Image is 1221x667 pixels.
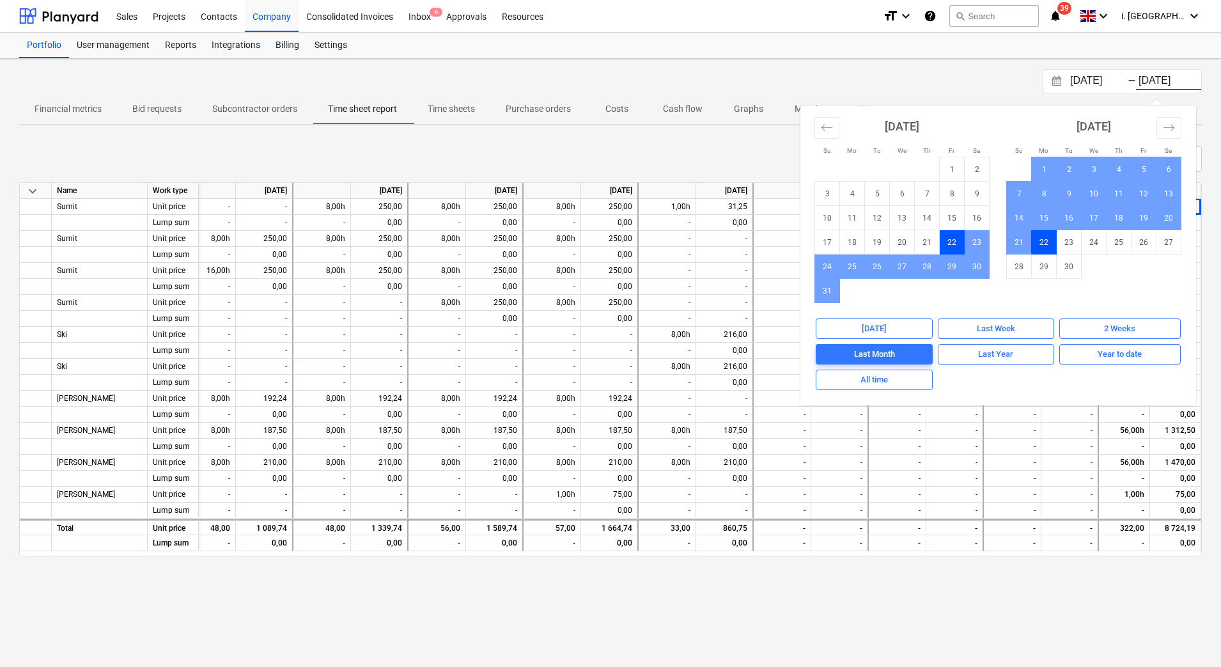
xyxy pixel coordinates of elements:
[1156,206,1181,230] td: Choose Saturday, September 20, 2025 as your check-out date. It's available.
[148,375,199,391] div: Lump sum
[696,311,754,327] div: -
[524,407,581,423] div: -
[696,327,754,343] div: 216,00
[754,327,811,343] div: -
[890,206,915,230] td: Choose Wednesday, August 13, 2025 as your check-out date. It's available.
[19,33,69,58] a: Portfolio
[949,5,1039,27] button: Search
[915,255,940,279] td: Choose Thursday, August 28, 2025 as your check-out date. It's available.
[408,391,466,407] div: 8,00h
[1032,230,1057,255] td: Selected. Monday, September 22, 2025
[408,327,466,343] div: -
[581,327,639,343] div: -
[293,247,351,263] div: -
[69,33,157,58] a: User management
[754,343,811,359] div: -
[940,230,965,255] td: Not available. Friday, August 22, 2025
[351,391,408,407] div: 192,24
[581,279,639,295] div: 0,00
[816,344,933,365] button: Last Month
[430,8,442,17] span: 6
[178,407,236,423] div: -
[178,359,236,375] div: -
[236,311,293,327] div: -
[52,231,148,247] div: Sumit
[1132,182,1156,206] td: Choose Friday, September 12, 2025 as your check-out date. It's available.
[815,206,840,230] td: Choose Sunday, August 10, 2025 as your check-out date. It's available.
[148,215,199,231] div: Lump sum
[351,375,408,391] div: -
[696,359,754,375] div: 216,00
[815,230,840,255] td: Choose Sunday, August 17, 2025 as your check-out date. It's available.
[1057,230,1082,255] td: Choose Tuesday, September 23, 2025 as your check-out date. It's available.
[148,199,199,215] div: Unit price
[1156,157,1181,182] td: Choose Saturday, September 6, 2025 as your check-out date. It's available.
[1057,255,1082,279] td: Choose Tuesday, September 30, 2025 as your check-out date. It's available.
[815,182,840,206] td: Choose Sunday, August 3, 2025 as your check-out date. It's available.
[148,359,199,375] div: Unit price
[890,182,915,206] td: Choose Wednesday, August 6, 2025 as your check-out date. It's available.
[408,215,466,231] div: -
[268,33,307,58] a: Billing
[1098,347,1142,362] div: Year to date
[307,33,355,58] a: Settings
[754,391,811,407] div: -
[25,184,40,199] span: keyboard_arrow_down
[865,255,890,279] td: Choose Tuesday, August 26, 2025 as your check-out date. It's available.
[466,231,524,247] div: 250,00
[581,407,639,423] div: 0,00
[639,279,696,295] div: -
[236,215,293,231] div: -
[1046,74,1068,89] button: Interact with the calendar and add the check-in date for your trip.
[581,391,639,407] div: 192,24
[466,263,524,279] div: 250,00
[754,247,811,263] div: -
[52,391,148,407] div: [PERSON_NAME]
[524,375,581,391] div: -
[236,375,293,391] div: -
[524,199,581,215] div: 8,00h
[178,231,236,247] div: 8,00h
[696,183,754,199] div: [DATE]
[524,295,581,311] div: 8,00h
[408,295,466,311] div: 8,00h
[915,206,940,230] td: Choose Thursday, August 14, 2025 as your check-out date. It's available.
[1032,182,1057,206] td: Choose Monday, September 8, 2025 as your check-out date. It's available.
[1007,230,1032,255] td: Choose Sunday, September 21, 2025 as your check-out date. It's available.
[984,407,1041,423] div: -
[816,370,933,390] button: All time
[581,247,639,263] div: 0,00
[52,263,148,279] div: Sumit
[148,327,199,343] div: Unit price
[602,102,632,116] p: Costs
[639,215,696,231] div: -
[351,231,408,247] div: 250,00
[52,183,148,199] div: Name
[524,247,581,263] div: -
[754,279,811,295] div: -
[132,102,182,116] p: Bid requests
[351,183,408,199] div: [DATE]
[351,343,408,359] div: -
[1132,206,1156,230] td: Choose Friday, September 19, 2025 as your check-out date. It's available.
[639,327,696,343] div: 8,00h
[178,199,236,215] div: -
[639,407,696,423] div: -
[581,263,639,279] div: 250,00
[1082,230,1107,255] td: Choose Wednesday, September 24, 2025 as your check-out date. It's available.
[639,199,696,215] div: 1,00h
[408,247,466,263] div: -
[178,247,236,263] div: -
[754,375,811,391] div: -
[696,391,754,407] div: -
[639,247,696,263] div: -
[869,407,926,423] div: -
[52,199,148,215] div: Sumit
[1059,318,1181,339] button: 2 Weeks
[1156,117,1181,139] button: Move forward to switch to the next month.
[865,182,890,206] td: Choose Tuesday, August 5, 2025 as your check-out date. It's available.
[524,279,581,295] div: -
[795,102,868,116] p: Month over month
[236,295,293,311] div: -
